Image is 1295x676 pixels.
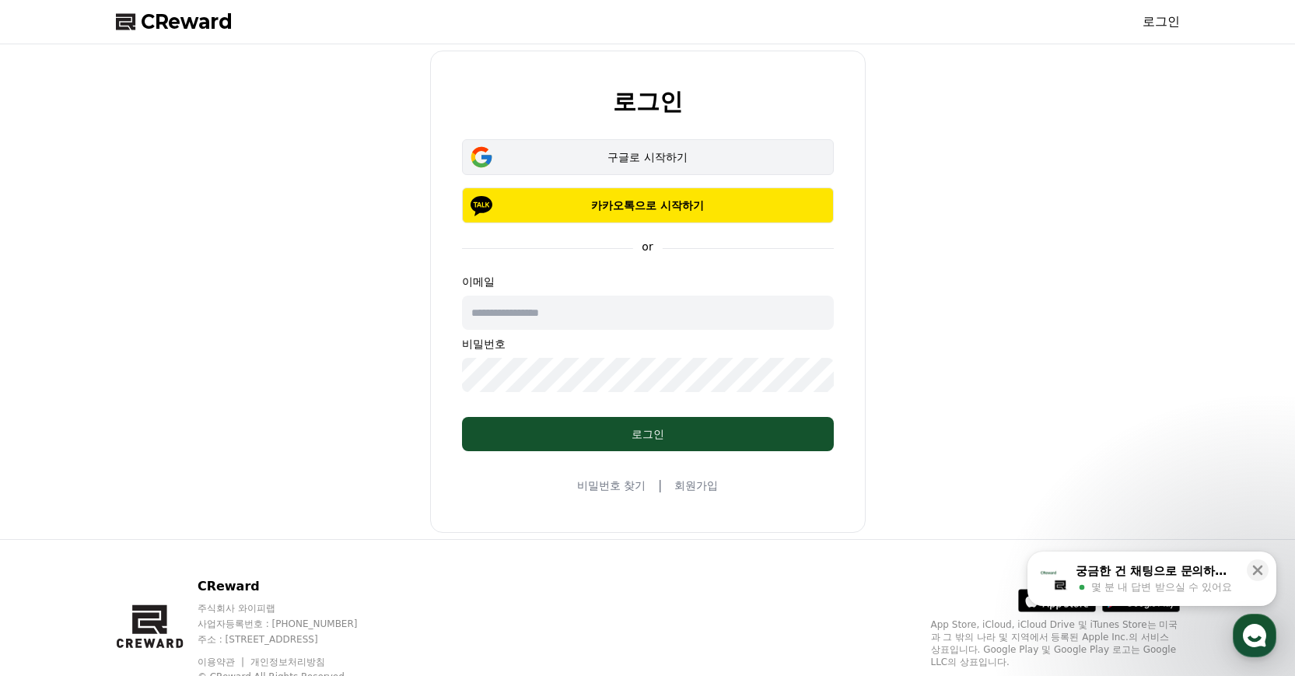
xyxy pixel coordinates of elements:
[658,476,662,495] span: |
[632,239,662,254] p: or
[5,493,103,532] a: 홈
[462,187,834,223] button: 카카오톡으로 시작하기
[462,336,834,352] p: 비밀번호
[198,633,387,646] p: 주소 : [STREET_ADDRESS]
[462,417,834,451] button: 로그인
[240,517,259,529] span: 설정
[493,426,803,442] div: 로그인
[116,9,233,34] a: CReward
[462,274,834,289] p: 이메일
[462,139,834,175] button: 구글로 시작하기
[931,618,1180,668] p: App Store, iCloud, iCloud Drive 및 iTunes Store는 미국과 그 밖의 나라 및 지역에서 등록된 Apple Inc.의 서비스 상표입니다. Goo...
[142,517,161,530] span: 대화
[485,198,811,213] p: 카카오톡으로 시작하기
[577,478,646,493] a: 비밀번호 찾기
[198,618,387,630] p: 사업자등록번호 : [PHONE_NUMBER]
[198,657,247,667] a: 이용약관
[198,602,387,615] p: 주식회사 와이피랩
[485,149,811,165] div: 구글로 시작하기
[49,517,58,529] span: 홈
[201,493,299,532] a: 설정
[674,478,718,493] a: 회원가입
[613,89,683,114] h2: 로그인
[103,493,201,532] a: 대화
[250,657,325,667] a: 개인정보처리방침
[141,9,233,34] span: CReward
[1143,12,1180,31] a: 로그인
[198,577,387,596] p: CReward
